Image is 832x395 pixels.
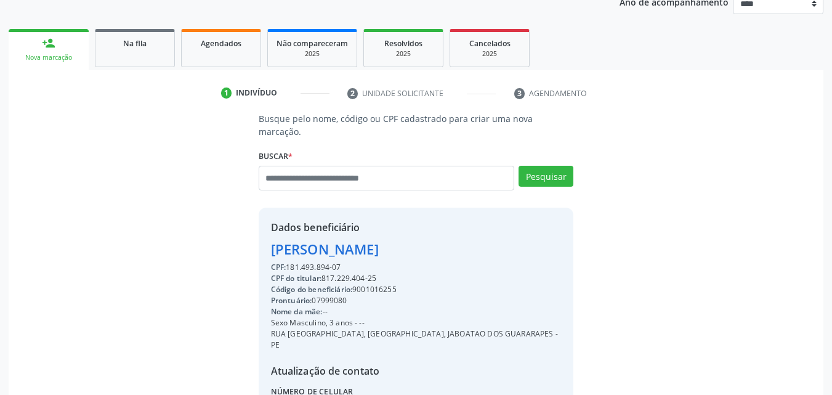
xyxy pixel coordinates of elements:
[271,262,562,273] div: 181.493.894-07
[519,166,573,187] button: Pesquisar
[271,306,562,317] div: --
[271,317,562,328] div: Sexo Masculino, 3 anos - --
[271,239,562,259] div: [PERSON_NAME]
[373,49,434,59] div: 2025
[271,284,562,295] div: 9001016255
[271,284,352,295] span: Código do beneficiário:
[277,49,348,59] div: 2025
[271,273,562,284] div: 817.229.404-25
[469,38,511,49] span: Cancelados
[271,364,562,378] div: Atualização de contato
[259,147,293,166] label: Buscar
[271,273,321,283] span: CPF do titular:
[271,306,323,317] span: Nome da mãe:
[17,53,80,62] div: Nova marcação
[277,38,348,49] span: Não compareceram
[42,36,55,50] div: person_add
[123,38,147,49] span: Na fila
[259,112,574,138] p: Busque pelo nome, código ou CPF cadastrado para criar uma nova marcação.
[459,49,520,59] div: 2025
[271,295,312,306] span: Prontuário:
[271,328,562,351] div: RUA [GEOGRAPHIC_DATA], [GEOGRAPHIC_DATA], JABOATAO DOS GUARARAPES - PE
[271,262,286,272] span: CPF:
[271,295,562,306] div: 07999080
[221,88,232,99] div: 1
[384,38,422,49] span: Resolvidos
[271,220,562,235] div: Dados beneficiário
[236,88,277,99] div: Indivíduo
[201,38,241,49] span: Agendados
